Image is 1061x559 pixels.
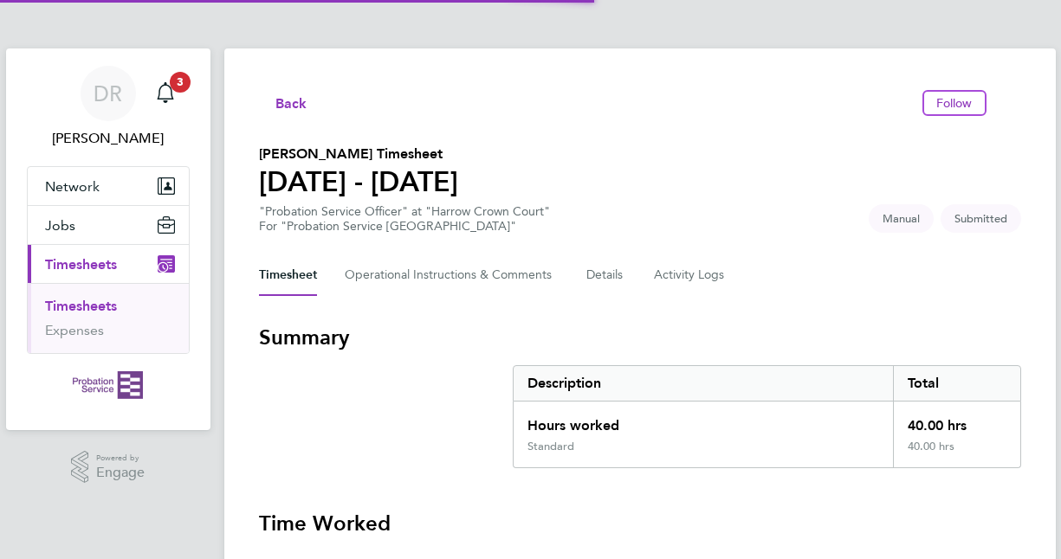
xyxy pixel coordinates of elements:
button: Back [259,92,307,113]
div: 40.00 hrs [893,402,1019,440]
button: Timesheets [28,245,189,283]
div: For "Probation Service [GEOGRAPHIC_DATA]" [259,219,550,234]
button: Activity Logs [654,254,727,296]
span: DR [94,82,122,105]
img: probationservice-logo-retina.png [73,371,143,399]
nav: Main navigation [6,48,210,430]
span: Diane Russell [27,128,190,149]
a: DR[PERSON_NAME] [27,66,190,149]
h2: [PERSON_NAME] Timesheet [259,144,458,164]
div: "Probation Service Officer" at "Harrow Crown Court" [259,204,550,234]
h3: Time Worked [259,510,1021,537]
div: Description [514,366,894,401]
a: Powered byEngage [71,451,145,484]
span: This timesheet was manually created. [869,204,934,233]
div: Hours worked [514,402,894,440]
span: Jobs [45,217,75,234]
div: Summary [513,365,1021,468]
button: Follow [922,90,987,116]
span: 3 [170,72,191,93]
a: Go to home page [27,371,190,399]
span: Network [45,178,100,195]
button: Network [28,167,189,205]
button: Timesheets Menu [993,99,1021,107]
span: Powered by [96,451,145,466]
div: Timesheets [28,283,189,353]
h3: Summary [259,324,1021,351]
button: Details [586,254,626,296]
a: Expenses [45,322,104,338]
button: Operational Instructions & Comments [345,254,559,296]
a: 3 [148,66,183,121]
h1: [DATE] - [DATE] [259,164,458,199]
button: Timesheet [259,254,317,296]
div: Standard [527,440,574,453]
button: Jobs [28,206,189,244]
span: Timesheets [45,256,117,273]
div: 40.00 hrs [893,440,1019,467]
span: This timesheet is Submitted. [941,204,1021,233]
span: Engage [96,466,145,480]
a: Timesheets [45,298,117,314]
div: Total [893,366,1019,401]
span: Back [275,93,307,114]
span: Follow [936,95,973,111]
